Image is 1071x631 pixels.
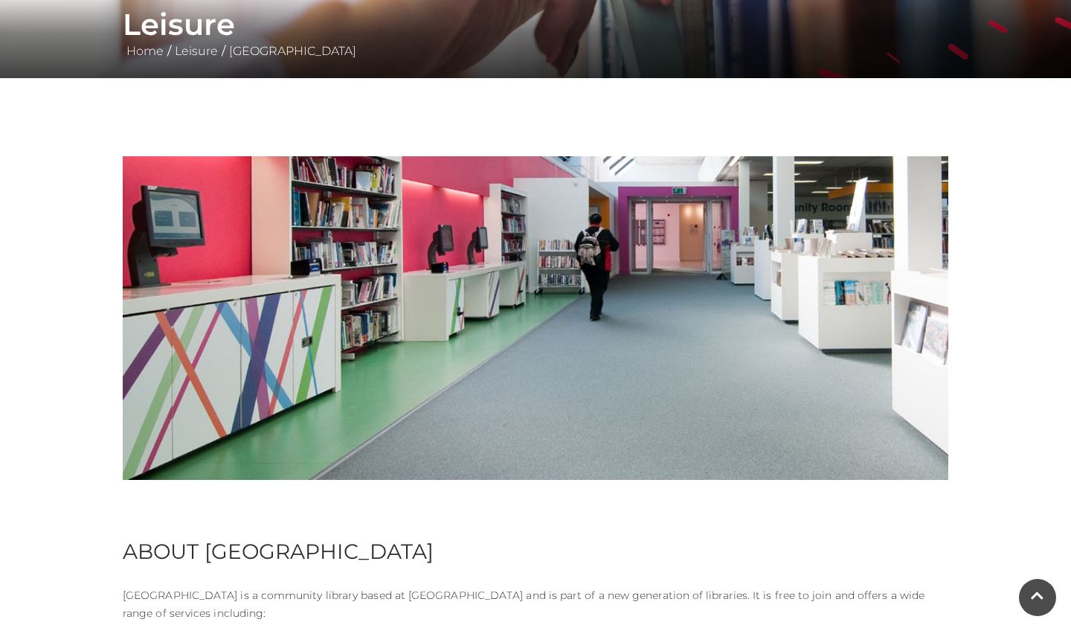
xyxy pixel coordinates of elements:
[123,44,167,58] a: Home
[112,7,959,60] div: / /
[171,44,222,58] a: Leisure
[123,586,948,622] p: [GEOGRAPHIC_DATA] is a community library based at [GEOGRAPHIC_DATA] and is part of a new generati...
[225,44,360,58] a: [GEOGRAPHIC_DATA]
[123,539,948,564] h2: ABOUT [GEOGRAPHIC_DATA]
[123,7,948,42] h1: Leisure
